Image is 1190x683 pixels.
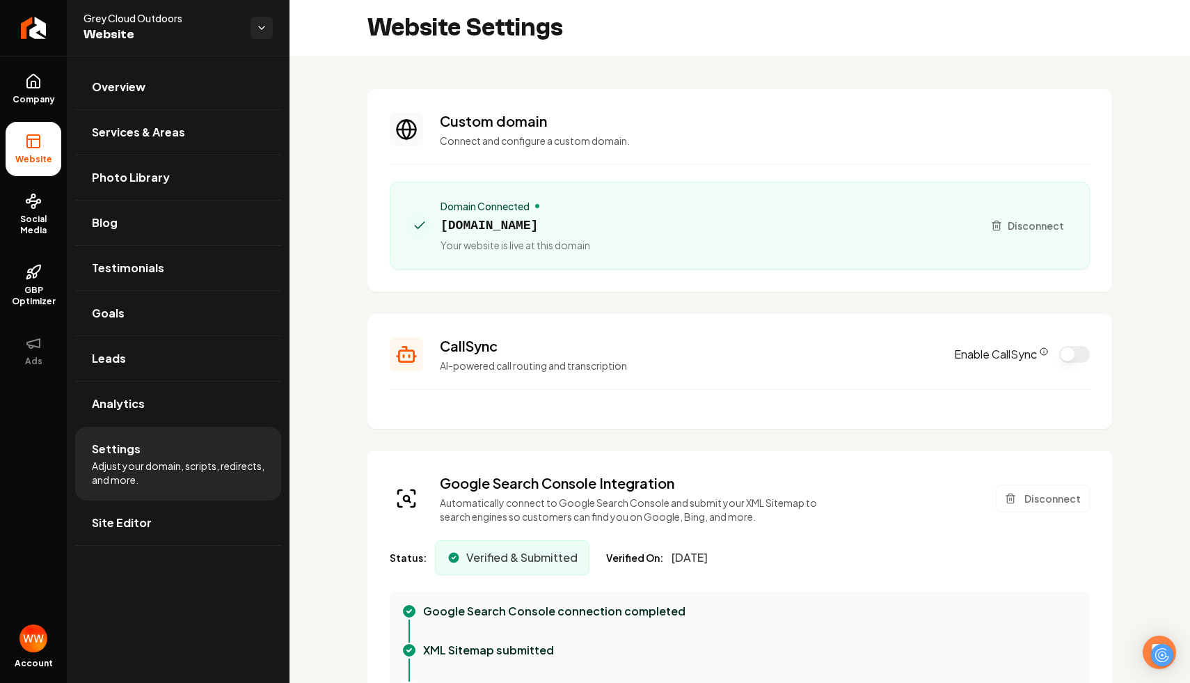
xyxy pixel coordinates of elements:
[75,501,281,545] a: Site Editor
[606,551,663,565] span: Verified On:
[92,79,145,95] span: Overview
[423,642,554,659] p: XML Sitemap submitted
[75,201,281,245] a: Blog
[466,549,578,566] span: Verified & Submitted
[441,238,590,252] span: Your website is live at this domain
[6,214,61,236] span: Social Media
[19,625,47,652] button: Open user button
[441,199,530,213] span: Domain Connected
[6,253,61,318] a: GBP Optimizer
[440,359,937,372] p: AI-powered call routing and transcription
[84,25,239,45] span: Website
[440,336,937,356] h3: CallSync
[75,246,281,290] a: Testimonials
[6,324,61,378] button: Ads
[672,549,708,566] span: [DATE]
[1040,347,1048,356] button: CallSync Info
[92,350,126,367] span: Leads
[75,291,281,336] a: Goals
[21,17,47,39] img: Rebolt Logo
[92,214,118,231] span: Blog
[92,124,185,141] span: Services & Areas
[367,14,563,42] h2: Website Settings
[440,134,1090,148] p: Connect and configure a custom domain.
[954,346,1048,363] label: Enable CallSync
[441,216,590,235] span: [DOMAIN_NAME]
[6,62,61,116] a: Company
[92,305,125,322] span: Goals
[75,155,281,200] a: Photo Library
[6,285,61,307] span: GBP Optimizer
[92,441,141,457] span: Settings
[75,110,281,155] a: Services & Areas
[440,496,833,524] p: Automatically connect to Google Search Console and submit your XML Sitemap to search engines so c...
[996,485,1090,512] button: Disconnect
[1008,219,1064,233] span: Disconnect
[440,111,1090,131] h3: Custom domain
[92,395,145,412] span: Analytics
[75,336,281,381] a: Leads
[983,213,1072,238] button: Disconnect
[75,65,281,109] a: Overview
[390,551,427,565] span: Status:
[92,459,264,487] span: Adjust your domain, scripts, redirects, and more.
[1143,636,1176,669] div: Open Intercom Messenger
[423,603,685,620] p: Google Search Console connection completed
[75,382,281,426] a: Analytics
[84,11,239,25] span: Grey Cloud Outdoors
[15,658,53,669] span: Account
[19,356,48,367] span: Ads
[7,94,61,105] span: Company
[440,473,833,493] h3: Google Search Console Integration
[10,154,58,165] span: Website
[92,260,164,276] span: Testimonials
[92,169,170,186] span: Photo Library
[92,515,152,531] span: Site Editor
[6,182,61,247] a: Social Media
[19,625,47,652] img: Will Wallace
